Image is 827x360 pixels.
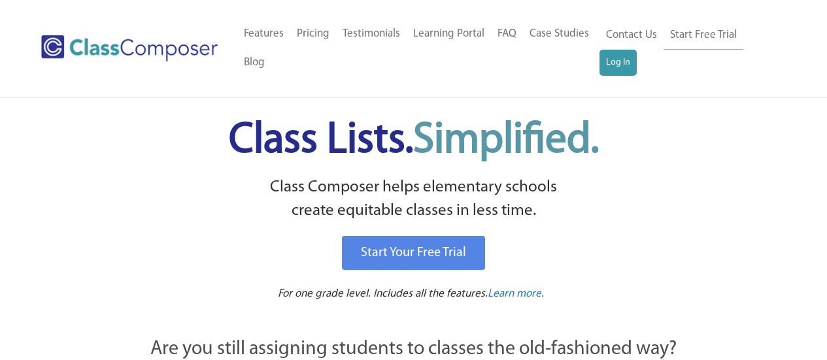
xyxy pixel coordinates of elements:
[78,176,749,223] p: Class Composer helps elementary schools create equitable classes in less time.
[237,20,599,77] nav: Header Menu
[361,246,466,259] span: Start Your Free Trial
[599,21,776,76] nav: Header Menu
[491,20,523,48] a: FAQ
[290,20,336,48] a: Pricing
[237,48,271,77] a: Blog
[488,288,544,299] span: Learn more.
[488,286,544,303] a: Learn more.
[599,50,637,76] a: Log In
[523,20,596,48] a: Case Studies
[278,288,488,299] span: For one grade level. Includes all the features.
[229,120,599,162] span: Class Lists.
[407,20,491,48] a: Learning Portal
[336,20,407,48] a: Testimonials
[41,35,218,61] img: Class Composer
[599,21,664,50] a: Contact Us
[342,236,485,270] a: Start Your Free Trial
[664,21,743,50] a: Start Free Trial
[237,20,290,48] a: Features
[413,120,599,162] span: Simplified.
